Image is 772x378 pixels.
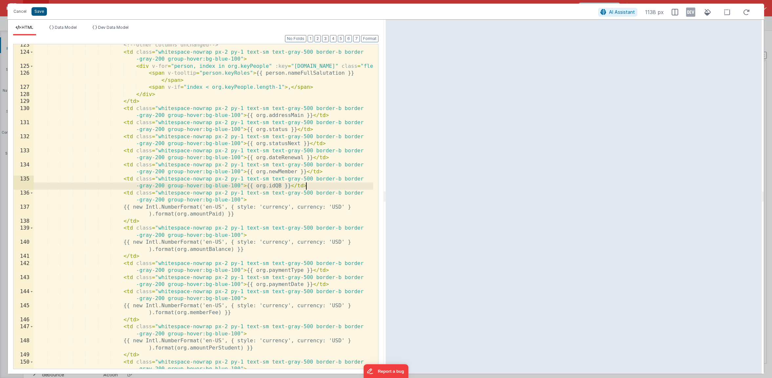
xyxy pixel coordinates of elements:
div: 144 [13,288,34,302]
button: Save [31,7,47,16]
div: 140 [13,239,34,253]
iframe: Marker.io feedback button [364,364,409,378]
div: 126 [13,70,34,84]
div: 137 [13,204,34,218]
div: 146 [13,316,34,324]
button: 6 [345,35,352,42]
span: AI Assistant [609,9,635,15]
div: 127 [13,84,34,91]
button: 2 [315,35,321,42]
div: 135 [13,176,34,190]
div: 148 [13,337,34,351]
div: 124 [13,49,34,63]
div: 139 [13,225,34,239]
button: 4 [330,35,336,42]
button: Format [361,35,378,42]
button: 7 [353,35,360,42]
span: HTML [22,25,33,30]
div: 143 [13,274,34,288]
button: No Folds [285,35,306,42]
div: 131 [13,119,34,133]
button: 3 [322,35,329,42]
div: 138 [13,218,34,225]
button: 1 [308,35,313,42]
span: Dev Data Model [98,25,129,30]
button: Cancel [10,7,30,16]
div: 142 [13,260,34,274]
div: 133 [13,147,34,161]
button: 5 [338,35,344,42]
div: 149 [13,351,34,359]
div: 130 [13,105,34,119]
div: 141 [13,253,34,260]
div: 145 [13,302,34,316]
div: 150 [13,359,34,373]
div: 134 [13,161,34,176]
div: 132 [13,133,34,147]
div: 136 [13,190,34,204]
div: 128 [13,91,34,98]
div: 125 [13,63,34,70]
span: 1138 px [645,8,664,16]
div: 123 [13,42,34,49]
button: AI Assistant [598,8,637,16]
div: 129 [13,98,34,105]
div: 147 [13,323,34,337]
span: Data Model [55,25,77,30]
